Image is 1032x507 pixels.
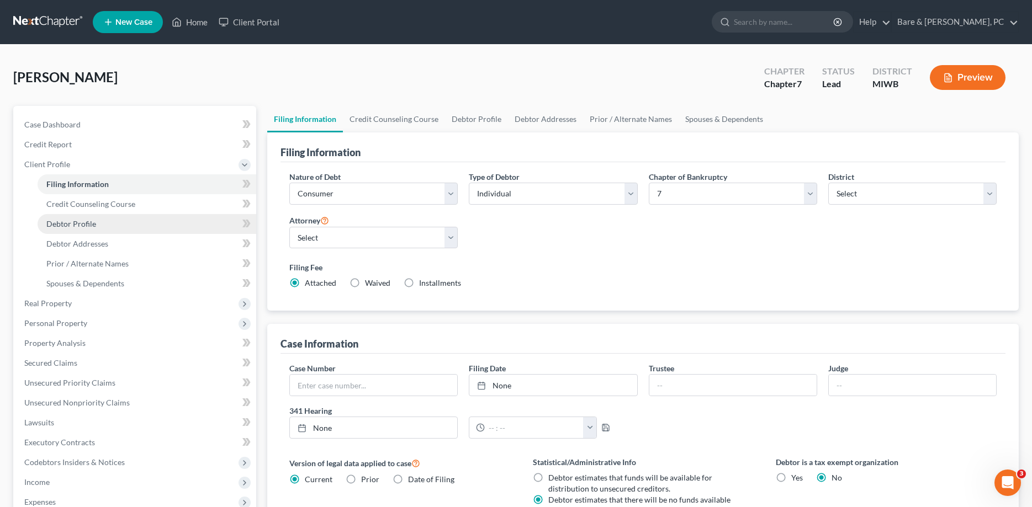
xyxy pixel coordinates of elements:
[24,318,87,328] span: Personal Property
[38,194,256,214] a: Credit Counseling Course
[649,171,727,183] label: Chapter of Bankruptcy
[284,405,643,417] label: 341 Hearing
[822,78,855,90] div: Lead
[281,146,361,159] div: Filing Information
[24,418,54,427] span: Lawsuits
[828,362,848,374] label: Judge
[797,78,802,89] span: 7
[343,106,445,132] a: Credit Counseling Course
[38,214,256,234] a: Debtor Profile
[15,115,256,135] a: Case Dashboard
[289,456,510,469] label: Version of legal data applied to case
[15,433,256,452] a: Executory Contracts
[445,106,508,132] a: Debtor Profile
[408,474,454,484] span: Date of Filing
[305,474,332,484] span: Current
[854,12,891,32] a: Help
[533,456,754,468] label: Statistical/Administrative Info
[24,398,130,407] span: Unsecured Nonpriority Claims
[361,474,379,484] span: Prior
[791,473,803,482] span: Yes
[24,457,125,467] span: Codebtors Insiders & Notices
[24,378,115,387] span: Unsecured Priority Claims
[46,199,135,209] span: Credit Counseling Course
[829,375,996,396] input: --
[305,278,336,287] span: Attached
[15,373,256,393] a: Unsecured Priority Claims
[892,12,1018,32] a: Bare & [PERSON_NAME], PC
[289,214,329,227] label: Attorney
[832,473,842,482] span: No
[649,362,674,374] label: Trustee
[24,140,72,149] span: Credit Report
[734,12,835,32] input: Search by name...
[24,437,95,447] span: Executory Contracts
[38,274,256,293] a: Spouses & Dependents
[24,477,50,487] span: Income
[1017,469,1026,478] span: 3
[15,353,256,373] a: Secured Claims
[15,135,256,154] a: Credit Report
[38,234,256,254] a: Debtor Addresses
[419,278,461,287] span: Installments
[583,106,679,132] a: Prior / Alternate Names
[24,298,72,308] span: Real Property
[872,78,912,90] div: MIWB
[469,375,637,396] a: None
[822,65,855,78] div: Status
[548,473,712,493] span: Debtor estimates that funds will be available for distribution to unsecured creditors.
[290,375,457,396] input: Enter case number...
[930,65,1005,90] button: Preview
[24,358,77,367] span: Secured Claims
[24,497,56,506] span: Expenses
[166,12,213,32] a: Home
[46,239,108,248] span: Debtor Addresses
[469,171,520,183] label: Type of Debtor
[46,179,109,189] span: Filing Information
[38,174,256,194] a: Filing Information
[828,171,854,183] label: District
[289,261,997,273] label: Filing Fee
[15,333,256,353] a: Property Analysis
[24,120,81,129] span: Case Dashboard
[24,159,70,169] span: Client Profile
[13,69,118,85] span: [PERSON_NAME]
[872,65,912,78] div: District
[213,12,285,32] a: Client Portal
[290,417,457,438] a: None
[46,279,124,288] span: Spouses & Dependents
[994,469,1021,496] iframe: Intercom live chat
[267,106,343,132] a: Filing Information
[281,337,358,350] div: Case Information
[485,417,584,438] input: -- : --
[764,78,805,90] div: Chapter
[46,259,129,268] span: Prior / Alternate Names
[776,456,997,468] label: Debtor is a tax exempt organization
[289,171,341,183] label: Nature of Debt
[679,106,770,132] a: Spouses & Dependents
[365,278,390,287] span: Waived
[764,65,805,78] div: Chapter
[289,362,336,374] label: Case Number
[15,413,256,433] a: Lawsuits
[115,18,152,26] span: New Case
[649,375,817,396] input: --
[508,106,583,132] a: Debtor Addresses
[15,393,256,413] a: Unsecured Nonpriority Claims
[46,219,96,228] span: Debtor Profile
[469,362,506,374] label: Filing Date
[38,254,256,274] a: Prior / Alternate Names
[24,338,86,348] span: Property Analysis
